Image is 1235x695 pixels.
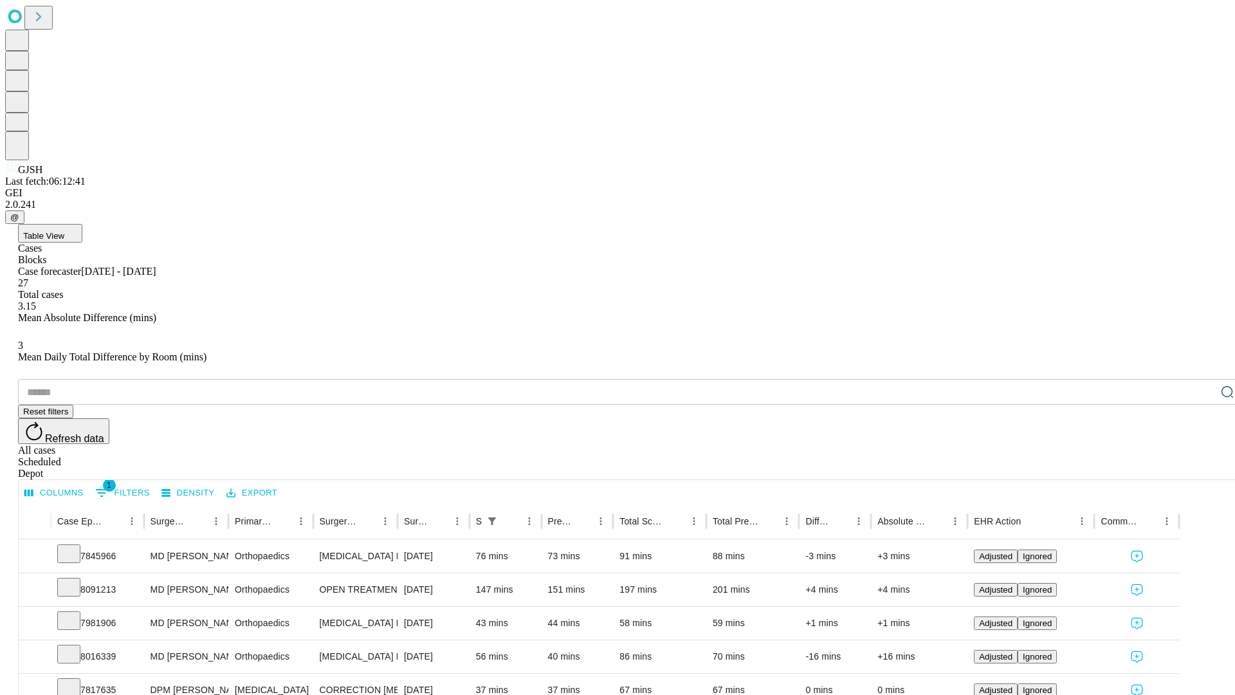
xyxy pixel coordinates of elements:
[158,483,218,503] button: Density
[404,607,463,640] div: [DATE]
[713,516,759,526] div: Total Predicted Duration
[18,289,63,300] span: Total cases
[57,540,138,573] div: 7845966
[805,640,864,673] div: -16 mins
[57,516,104,526] div: Case Epic Id
[713,573,793,606] div: 201 mins
[974,550,1018,563] button: Adjusted
[548,540,607,573] div: 73 mins
[483,512,501,530] div: 1 active filter
[25,579,44,602] button: Expand
[592,512,610,530] button: Menu
[877,640,961,673] div: +16 mins
[18,164,42,175] span: GJSH
[320,516,357,526] div: Surgery Name
[974,616,1018,630] button: Adjusted
[123,512,141,530] button: Menu
[502,512,520,530] button: Sort
[619,573,700,606] div: 197 mins
[476,573,535,606] div: 147 mins
[1101,516,1138,526] div: Comments
[23,231,64,241] span: Table View
[21,483,87,503] button: Select columns
[25,546,44,568] button: Expand
[18,224,82,243] button: Table View
[877,516,927,526] div: Absolute Difference
[979,652,1012,662] span: Adjusted
[1023,685,1052,695] span: Ignored
[667,512,685,530] button: Sort
[476,640,535,673] div: 56 mins
[189,512,207,530] button: Sort
[151,540,222,573] div: MD [PERSON_NAME] [PERSON_NAME]
[57,607,138,640] div: 7981906
[18,312,156,323] span: Mean Absolute Difference (mins)
[476,607,535,640] div: 43 mins
[376,512,394,530] button: Menu
[1158,512,1176,530] button: Menu
[548,516,573,526] div: Predicted In Room Duration
[404,540,463,573] div: [DATE]
[1018,550,1057,563] button: Ignored
[92,483,153,503] button: Show filters
[18,277,28,288] span: 27
[979,685,1012,695] span: Adjusted
[548,640,607,673] div: 40 mins
[619,516,666,526] div: Total Scheduled Duration
[476,516,482,526] div: Scheduled In Room Duration
[151,516,188,526] div: Surgeon Name
[235,540,306,573] div: Orthopaedics
[151,640,222,673] div: MD [PERSON_NAME] [PERSON_NAME]
[23,407,68,416] span: Reset filters
[25,646,44,669] button: Expand
[404,640,463,673] div: [DATE]
[877,540,961,573] div: +3 mins
[928,512,946,530] button: Sort
[619,640,700,673] div: 86 mins
[946,512,964,530] button: Menu
[151,607,222,640] div: MD [PERSON_NAME] [PERSON_NAME]
[103,479,116,492] span: 1
[760,512,778,530] button: Sort
[320,540,391,573] div: [MEDICAL_DATA] MEDIAL OR LATERAL MENISCECTOMY
[320,607,391,640] div: [MEDICAL_DATA] RELEASE
[235,516,272,526] div: Primary Service
[10,212,19,222] span: @
[850,512,868,530] button: Menu
[5,199,1230,210] div: 2.0.241
[877,573,961,606] div: +4 mins
[805,607,864,640] div: +1 mins
[1022,512,1040,530] button: Sort
[25,613,44,635] button: Expand
[235,640,306,673] div: Orthopaedics
[713,640,793,673] div: 70 mins
[979,585,1012,595] span: Adjusted
[520,512,538,530] button: Menu
[476,540,535,573] div: 76 mins
[805,516,830,526] div: Difference
[18,266,81,277] span: Case forecaster
[274,512,292,530] button: Sort
[57,573,138,606] div: 8091213
[548,607,607,640] div: 44 mins
[1023,585,1052,595] span: Ignored
[404,573,463,606] div: [DATE]
[81,266,156,277] span: [DATE] - [DATE]
[448,512,466,530] button: Menu
[404,516,429,526] div: Surgery Date
[778,512,796,530] button: Menu
[805,540,864,573] div: -3 mins
[223,483,280,503] button: Export
[5,187,1230,199] div: GEI
[1023,652,1052,662] span: Ignored
[1018,583,1057,597] button: Ignored
[1018,650,1057,663] button: Ignored
[358,512,376,530] button: Sort
[235,607,306,640] div: Orthopaedics
[207,512,225,530] button: Menu
[877,607,961,640] div: +1 mins
[979,618,1012,628] span: Adjusted
[979,551,1012,561] span: Adjusted
[713,607,793,640] div: 59 mins
[320,640,391,673] div: [MEDICAL_DATA] RELEASE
